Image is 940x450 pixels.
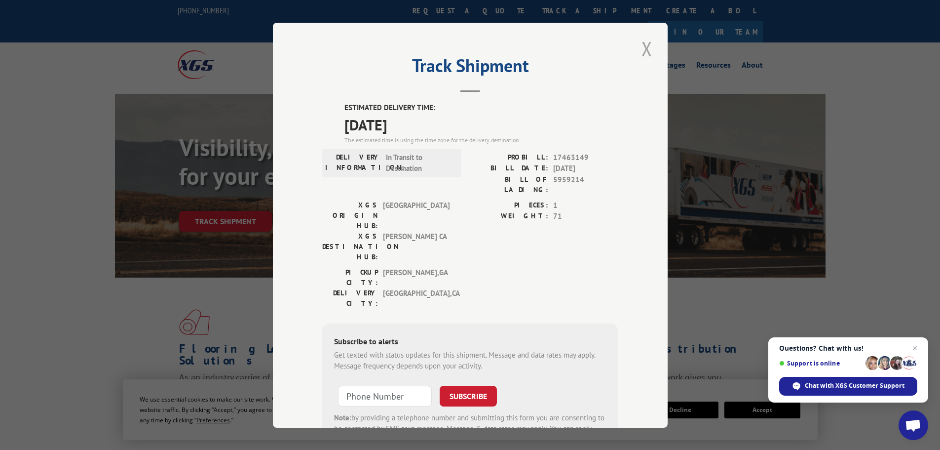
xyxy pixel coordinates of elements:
span: 71 [553,211,618,222]
label: XGS DESTINATION HUB: [322,231,378,262]
span: [PERSON_NAME] CA [383,231,450,262]
span: [DATE] [553,163,618,174]
label: DELIVERY CITY: [322,287,378,308]
h2: Track Shipment [322,59,618,78]
span: 17463149 [553,152,618,163]
span: Chat with XGS Customer Support [805,381,904,390]
span: 5959214 [553,174,618,195]
label: XGS ORIGIN HUB: [322,200,378,231]
div: Subscribe to alerts [334,335,606,349]
label: PROBILL: [470,152,548,163]
span: In Transit to Destination [386,152,452,174]
button: Close modal [639,35,655,62]
input: Phone Number [338,385,432,406]
span: [PERSON_NAME] , GA [383,267,450,287]
span: 1 [553,200,618,211]
label: BILL OF LADING: [470,174,548,195]
span: Chat with XGS Customer Support [779,377,917,396]
label: PICKUP CITY: [322,267,378,287]
label: PIECES: [470,200,548,211]
span: [DATE] [344,113,618,135]
label: ESTIMATED DELIVERY TIME: [344,102,618,114]
span: [GEOGRAPHIC_DATA] [383,200,450,231]
label: DELIVERY INFORMATION: [325,152,381,174]
span: [GEOGRAPHIC_DATA] , CA [383,287,450,308]
strong: Note: [334,412,351,422]
a: Open chat [899,410,928,440]
div: by providing a telephone number and submitting this form you are consenting to be contacted by SM... [334,412,606,446]
span: Support is online [779,360,862,367]
label: BILL DATE: [470,163,548,174]
span: Questions? Chat with us! [779,344,917,352]
button: SUBSCRIBE [440,385,497,406]
label: WEIGHT: [470,211,548,222]
div: Get texted with status updates for this shipment. Message and data rates may apply. Message frequ... [334,349,606,371]
div: The estimated time is using the time zone for the delivery destination. [344,135,618,144]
